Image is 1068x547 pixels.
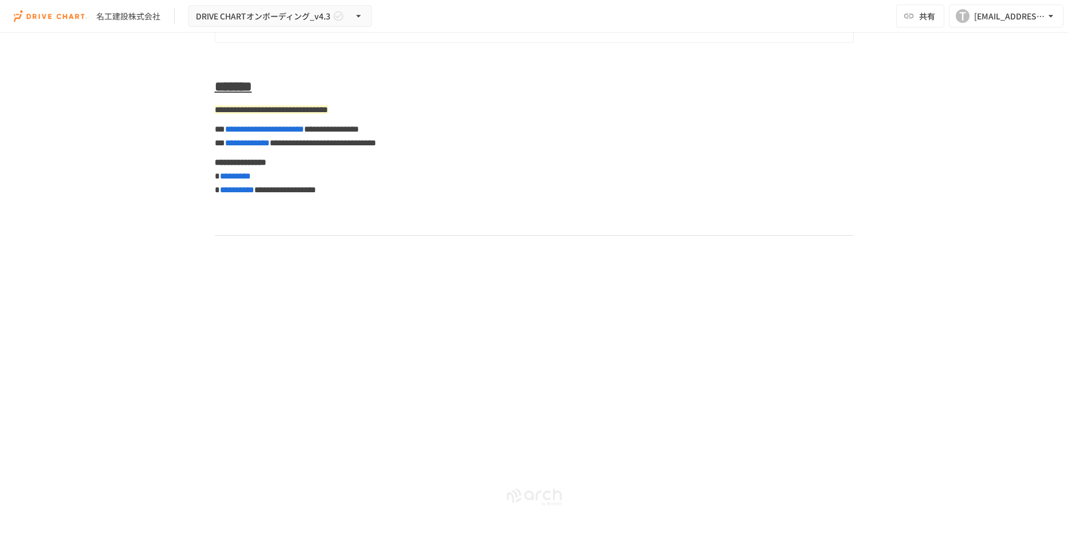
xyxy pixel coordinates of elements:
[956,9,970,23] div: T
[196,9,330,23] span: DRIVE CHARTオンボーディング_v4.3
[188,5,372,27] button: DRIVE CHARTオンボーディング_v4.3
[14,7,87,25] img: i9VDDS9JuLRLX3JIUyK59LcYp6Y9cayLPHs4hOxMB9W
[96,10,160,22] div: 名工建設株式会社
[949,5,1063,27] button: T[EMAIL_ADDRESS][DOMAIN_NAME]
[919,10,935,22] span: 共有
[896,5,944,27] button: 共有
[974,9,1045,23] div: [EMAIL_ADDRESS][DOMAIN_NAME]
